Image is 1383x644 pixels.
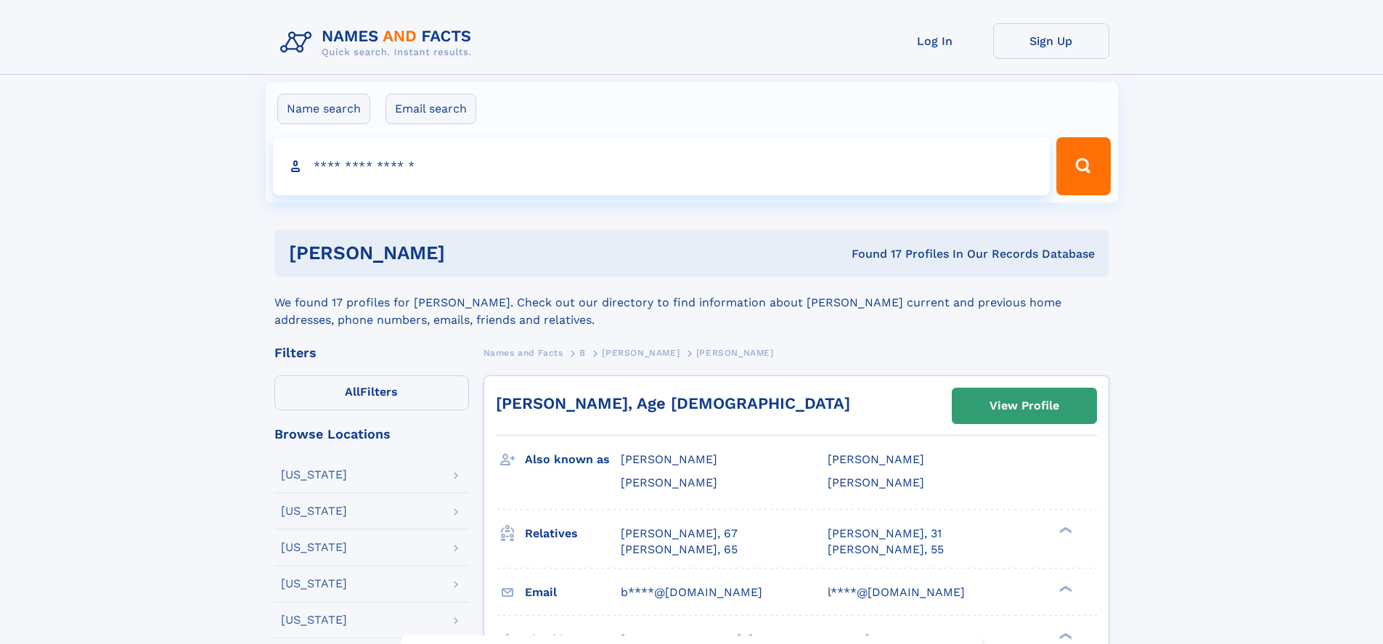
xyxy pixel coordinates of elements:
[648,246,1095,262] div: Found 17 Profiles In Our Records Database
[1056,137,1110,195] button: Search Button
[281,469,347,481] div: [US_STATE]
[1056,525,1073,534] div: ❯
[828,452,924,466] span: [PERSON_NAME]
[525,580,621,605] h3: Email
[289,244,648,262] h1: [PERSON_NAME]
[385,94,476,124] label: Email search
[281,505,347,517] div: [US_STATE]
[621,476,717,489] span: [PERSON_NAME]
[274,277,1109,329] div: We found 17 profiles for [PERSON_NAME]. Check out our directory to find information about [PERSON...
[993,23,1109,59] a: Sign Up
[496,394,850,412] a: [PERSON_NAME], Age [DEMOGRAPHIC_DATA]
[828,476,924,489] span: [PERSON_NAME]
[828,526,942,542] a: [PERSON_NAME], 31
[828,542,944,558] a: [PERSON_NAME], 55
[274,428,469,441] div: Browse Locations
[602,343,680,362] a: [PERSON_NAME]
[274,23,484,62] img: Logo Names and Facts
[484,343,563,362] a: Names and Facts
[281,578,347,590] div: [US_STATE]
[602,348,680,358] span: [PERSON_NAME]
[273,137,1050,195] input: search input
[277,94,370,124] label: Name search
[621,526,738,542] a: [PERSON_NAME], 67
[525,447,621,472] h3: Also known as
[1056,631,1073,640] div: ❯
[990,389,1059,423] div: View Profile
[274,346,469,359] div: Filters
[281,542,347,553] div: [US_STATE]
[579,348,586,358] span: B
[952,388,1096,423] a: View Profile
[579,343,586,362] a: B
[1056,584,1073,593] div: ❯
[621,542,738,558] a: [PERSON_NAME], 65
[877,23,993,59] a: Log In
[525,521,621,546] h3: Relatives
[274,375,469,410] label: Filters
[696,348,774,358] span: [PERSON_NAME]
[345,385,360,399] span: All
[281,614,347,626] div: [US_STATE]
[621,452,717,466] span: [PERSON_NAME]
